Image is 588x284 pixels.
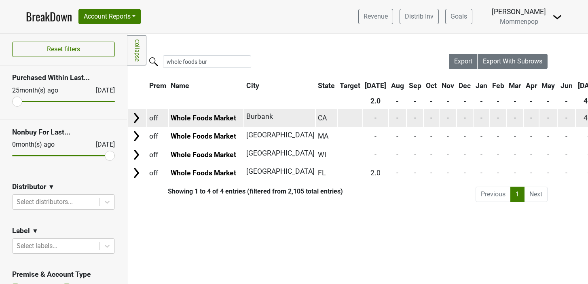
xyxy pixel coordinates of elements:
div: [DATE] [89,140,115,149]
span: - [514,169,516,177]
button: Export [449,54,478,69]
span: - [447,151,449,159]
span: - [547,169,549,177]
span: ▼ [32,226,38,236]
th: - [524,94,539,108]
span: [GEOGRAPHIC_DATA] [246,149,315,157]
th: City: activate to sort column ascending [244,78,311,93]
span: - [464,169,466,177]
span: - [374,114,376,122]
span: - [565,114,567,122]
span: - [447,114,449,122]
a: Goals [445,9,472,24]
img: Arrow right [130,167,142,179]
span: - [414,151,416,159]
span: - [565,151,567,159]
span: - [374,132,376,140]
a: Distrib Inv [400,9,439,24]
th: Nov: activate to sort column ascending [440,78,456,93]
img: Dropdown Menu [552,12,562,22]
span: Name [171,82,189,90]
span: - [547,114,549,122]
th: State: activate to sort column ascending [316,78,337,93]
th: - [457,94,473,108]
span: - [396,114,398,122]
span: - [447,169,449,177]
th: Aug: activate to sort column ascending [389,78,406,93]
img: Arrow right [130,149,142,161]
a: Whole Foods Market [171,169,236,177]
span: - [414,132,416,140]
span: - [530,151,532,159]
h3: Distributor [12,183,46,191]
th: Oct: activate to sort column ascending [424,78,439,93]
td: off [147,164,168,181]
th: - [440,94,456,108]
span: - [480,132,482,140]
th: &nbsp;: activate to sort column ascending [128,78,146,93]
span: - [497,151,499,159]
a: Revenue [358,9,393,24]
h3: Label [12,227,30,235]
span: WI [318,151,326,159]
a: BreakDown [26,8,72,25]
span: - [480,151,482,159]
span: Burbank [246,112,273,120]
th: Jul: activate to sort column ascending [363,78,389,93]
span: CA [318,114,327,122]
span: - [480,169,482,177]
span: - [565,132,567,140]
img: Arrow right [130,112,142,124]
th: - [558,94,575,108]
img: Arrow right [130,130,142,142]
span: - [497,169,499,177]
th: Sep: activate to sort column ascending [407,78,423,93]
span: - [514,151,516,159]
span: - [514,114,516,122]
th: Target: activate to sort column ascending [338,78,362,93]
span: ▼ [48,182,55,192]
div: [DATE] [89,86,115,95]
span: - [447,132,449,140]
div: 0 month(s) ago [12,140,76,149]
th: May: activate to sort column ascending [539,78,557,93]
span: Prem [149,82,166,90]
button: Account Reports [78,9,141,24]
th: Feb: activate to sort column ascending [490,78,506,93]
a: Whole Foods Market [171,132,236,140]
span: - [530,169,532,177]
span: Export With Subrows [483,57,542,65]
span: Export [454,57,472,65]
span: - [464,114,466,122]
span: 2.0 [370,169,381,177]
span: - [414,114,416,122]
a: 1 [510,187,525,202]
span: - [497,114,499,122]
span: Mommenpop [500,18,538,25]
th: - [474,94,489,108]
h3: Purchased Within Last... [12,74,115,82]
a: Whole Foods Market [171,151,236,159]
span: - [530,132,532,140]
span: - [430,151,432,159]
span: - [464,151,466,159]
span: - [374,151,376,159]
span: Target [340,82,360,90]
div: Showing 1 to 4 of 4 entries (filtered from 2,105 total entries) [127,187,343,195]
th: Jun: activate to sort column ascending [558,78,575,93]
td: off [147,109,168,126]
span: - [396,169,398,177]
span: - [565,169,567,177]
th: - [389,94,406,108]
span: - [480,114,482,122]
span: [GEOGRAPHIC_DATA] [246,131,315,139]
span: - [430,169,432,177]
span: - [547,132,549,140]
span: - [430,114,432,122]
th: - [407,94,423,108]
span: - [414,169,416,177]
div: 25 month(s) ago [12,86,76,95]
span: - [464,132,466,140]
span: [GEOGRAPHIC_DATA] [246,167,315,175]
span: - [396,151,398,159]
